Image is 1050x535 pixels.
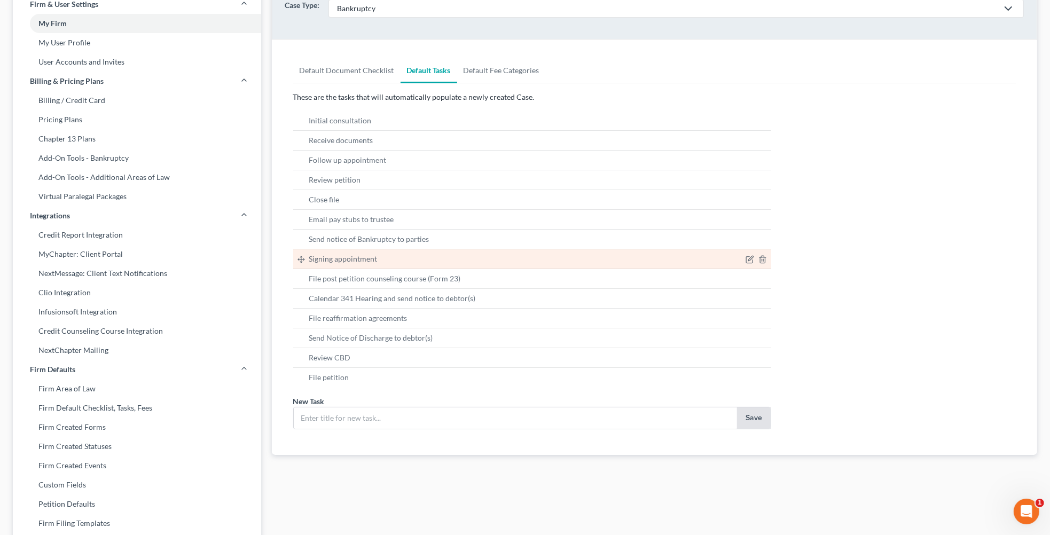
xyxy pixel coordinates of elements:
[294,407,738,429] input: Enter title for new task...
[309,372,349,383] div: File petition
[13,360,261,379] a: Firm Defaults
[309,333,433,343] div: Send Notice of Discharge to debtor(s)
[13,514,261,533] a: Firm Filing Templates
[309,115,372,126] div: Initial consultation
[13,418,261,437] a: Firm Created Forms
[457,58,546,83] a: Default Fee Categories
[13,148,261,168] a: Add-On Tools - Bankruptcy
[309,175,361,185] div: Review petition
[293,397,325,406] span: New Task
[13,33,261,52] a: My User Profile
[13,14,261,33] a: My Firm
[737,407,771,429] button: Save
[13,264,261,283] a: NextMessage: Client Text Notifications
[293,92,1016,103] p: These are the tasks that will automatically populate a newly created Case.
[309,214,394,225] div: Email pay stubs to trustee
[13,52,261,72] a: User Accounts and Invites
[13,437,261,456] a: Firm Created Statuses
[30,364,75,375] span: Firm Defaults
[309,273,461,284] div: File post petition counseling course (Form 23)
[309,293,476,304] div: Calendar 341 Hearing and send notice to debtor(s)
[13,225,261,245] a: Credit Report Integration
[13,283,261,302] a: Clio Integration
[338,3,998,14] div: Bankruptcy
[309,352,351,363] div: Review CBD
[30,210,70,221] span: Integrations
[309,234,429,245] div: Send notice of Bankruptcy to parties
[13,341,261,360] a: NextChapter Mailing
[13,206,261,225] a: Integrations
[13,475,261,494] a: Custom Fields
[309,194,340,205] div: Close file
[13,129,261,148] a: Chapter 13 Plans
[13,245,261,264] a: MyChapter: Client Portal
[13,302,261,321] a: Infusionsoft Integration
[309,254,378,264] div: Signing appointment
[13,398,261,418] a: Firm Default Checklist, Tasks, Fees
[13,72,261,91] a: Billing & Pricing Plans
[13,494,261,514] a: Petition Defaults
[309,135,373,146] div: Receive documents
[13,110,261,129] a: Pricing Plans
[309,155,387,166] div: Follow up appointment
[1036,499,1044,507] span: 1
[30,76,104,86] span: Billing & Pricing Plans
[13,456,261,475] a: Firm Created Events
[309,313,408,324] div: File reaffirmation agreements
[13,321,261,341] a: Credit Counseling Course Integration
[13,187,261,206] a: Virtual Paralegal Packages
[13,379,261,398] a: Firm Area of Law
[401,58,457,83] a: Default Tasks
[1014,499,1039,524] iframe: Intercom live chat
[293,58,401,83] a: Default Document Checklist
[13,168,261,187] a: Add-On Tools - Additional Areas of Law
[13,91,261,110] a: Billing / Credit Card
